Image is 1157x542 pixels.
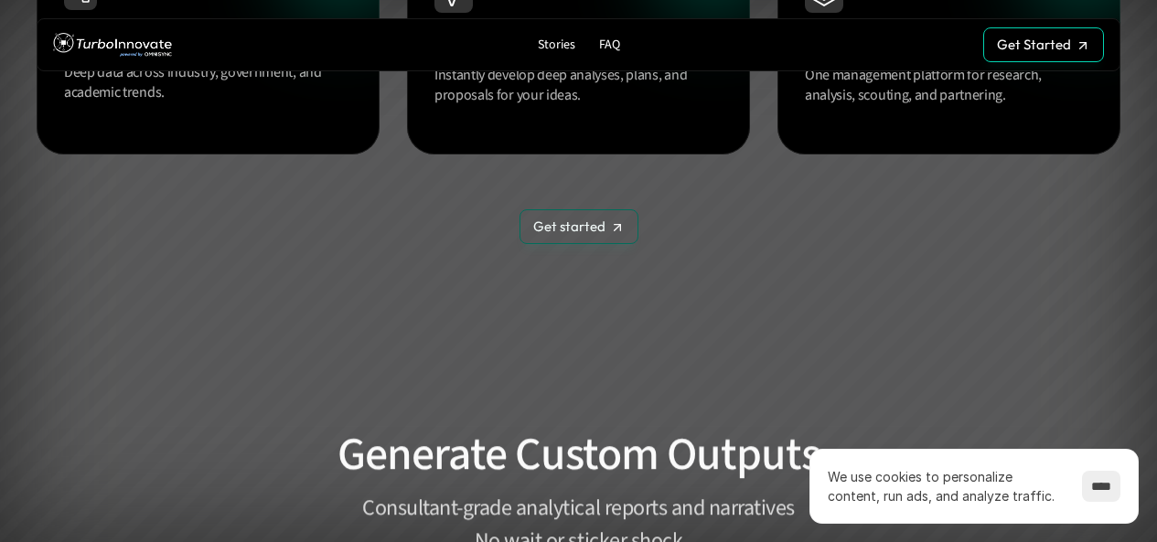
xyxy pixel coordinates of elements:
a: FAQ [592,33,627,58]
img: TurboInnovate Logo [53,28,172,62]
p: Get Started [997,37,1071,53]
a: Stories [530,33,583,58]
p: FAQ [599,37,620,53]
p: Stories [538,37,575,53]
a: Get Started [983,27,1104,62]
p: We use cookies to personalize content, run ads, and analyze traffic. [828,467,1064,505]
